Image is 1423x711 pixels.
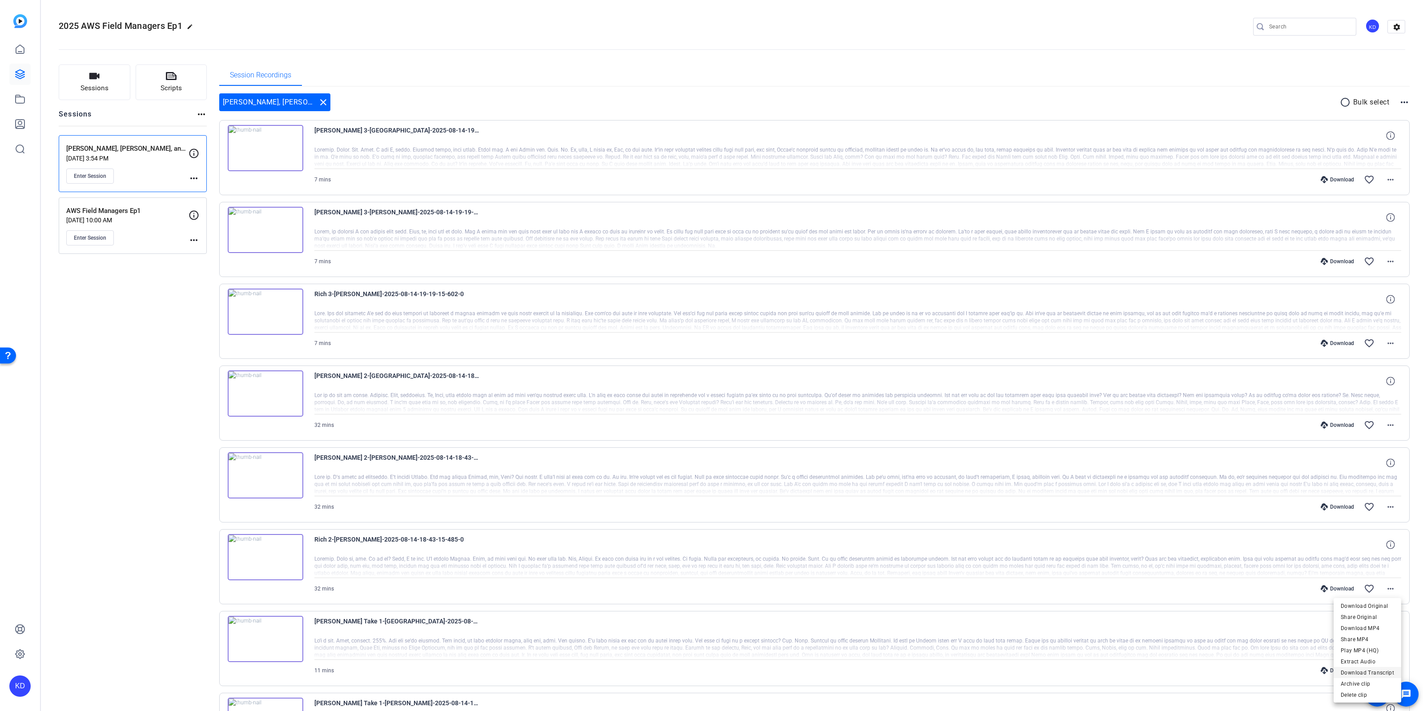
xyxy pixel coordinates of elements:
span: Extract Audio [1341,656,1394,667]
span: Download Transcript [1341,667,1394,678]
span: Download MP4 [1341,623,1394,633]
span: Delete clip [1341,689,1394,700]
span: Share Original [1341,611,1394,622]
span: Play MP4 (HQ) [1341,645,1394,655]
span: Archive clip [1341,678,1394,689]
span: Download Original [1341,600,1394,611]
span: Share MP4 [1341,634,1394,644]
